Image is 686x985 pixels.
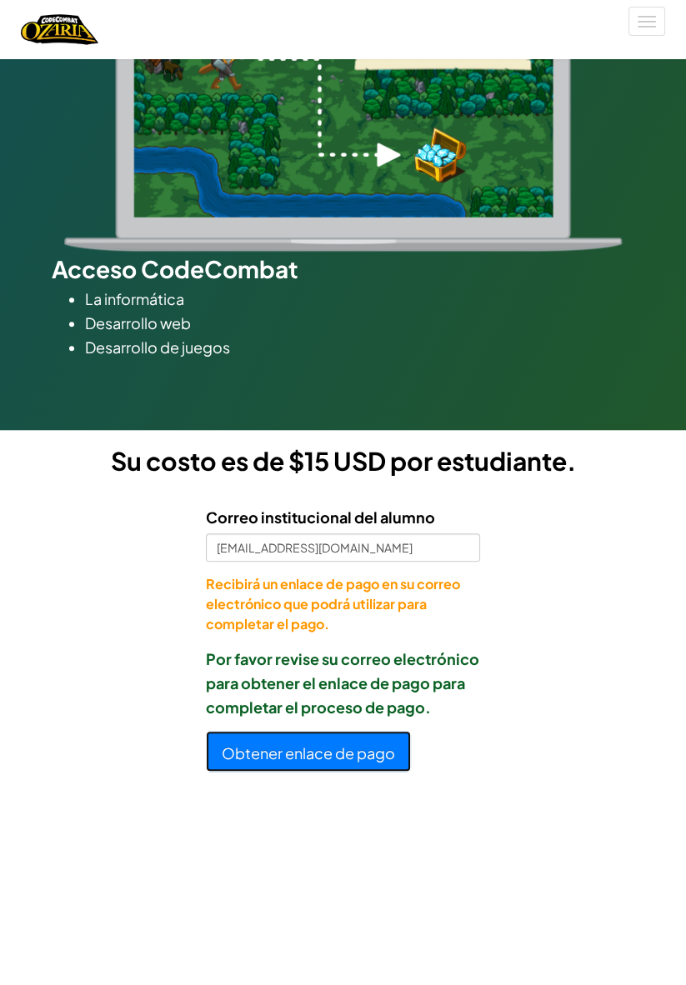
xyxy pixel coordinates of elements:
[206,649,479,717] font: Por favor revise su correo electrónico para obtener el enlace de pago para completar el proceso d...
[85,313,191,332] font: Desarrollo web
[85,289,184,308] font: La informática
[111,445,576,477] font: Su costo es de $15 USD por estudiante.
[85,337,230,357] font: Desarrollo de juegos
[52,254,298,283] font: Acceso CodeCombat
[222,742,395,762] font: Obtener enlace de pago
[206,731,411,772] button: Obtener enlace de pago
[21,12,98,47] img: Hogar
[206,575,460,632] font: Recibirá un enlace de pago en su correo electrónico que podrá utilizar para completar el pago.
[206,507,435,527] font: Correo institucional del alumno
[21,12,98,47] a: Logotipo de Ozaria de CodeCombat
